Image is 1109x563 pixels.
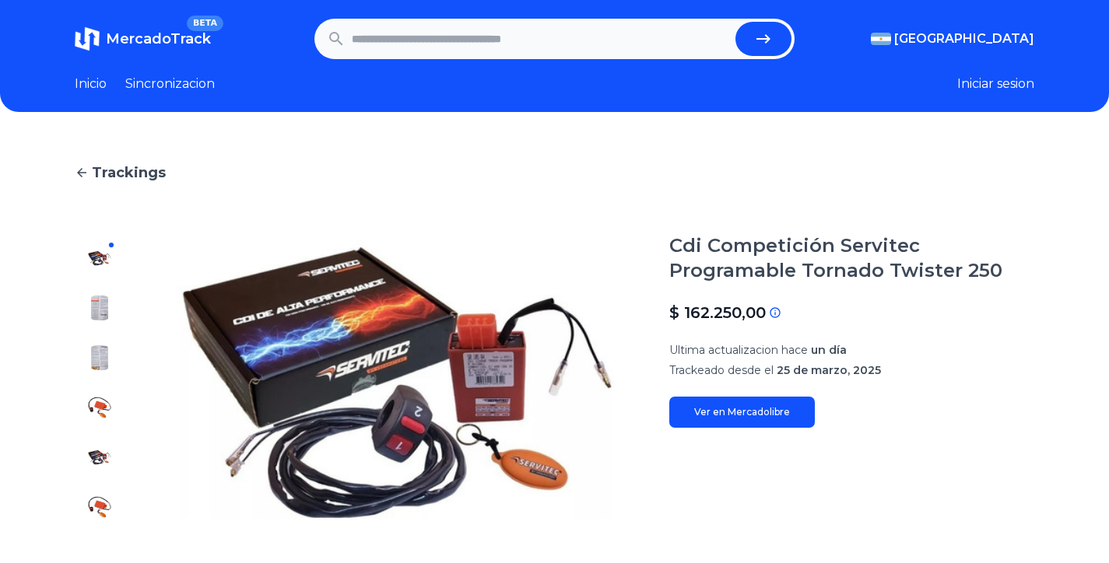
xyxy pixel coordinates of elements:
[957,75,1034,93] button: Iniciar sesion
[871,33,891,45] img: Argentina
[87,295,112,320] img: Cdi Competición Servitec Programable Tornado Twister 250
[87,495,112,519] img: Cdi Competición Servitec Programable Tornado Twister 250
[156,233,638,532] img: Cdi Competición Servitec Programable Tornado Twister 250
[777,363,881,377] span: 25 de marzo, 2025
[75,75,107,93] a: Inicio
[811,343,847,357] span: un día
[92,162,166,184] span: Trackings
[75,162,1034,184] a: Trackings
[75,26,100,51] img: MercadoTrack
[125,75,215,93] a: Sincronizacion
[669,343,808,357] span: Ultima actualizacion hace
[894,30,1034,48] span: [GEOGRAPHIC_DATA]
[87,445,112,470] img: Cdi Competición Servitec Programable Tornado Twister 250
[669,397,815,428] a: Ver en Mercadolibre
[106,30,211,47] span: MercadoTrack
[669,302,766,323] p: $ 162.250,00
[87,246,112,271] img: Cdi Competición Servitec Programable Tornado Twister 250
[75,26,211,51] a: MercadoTrackBETA
[87,345,112,370] img: Cdi Competición Servitec Programable Tornado Twister 250
[669,233,1034,283] h1: Cdi Competición Servitec Programable Tornado Twister 250
[871,30,1034,48] button: [GEOGRAPHIC_DATA]
[669,363,774,377] span: Trackeado desde el
[87,395,112,420] img: Cdi Competición Servitec Programable Tornado Twister 250
[187,16,223,31] span: BETA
